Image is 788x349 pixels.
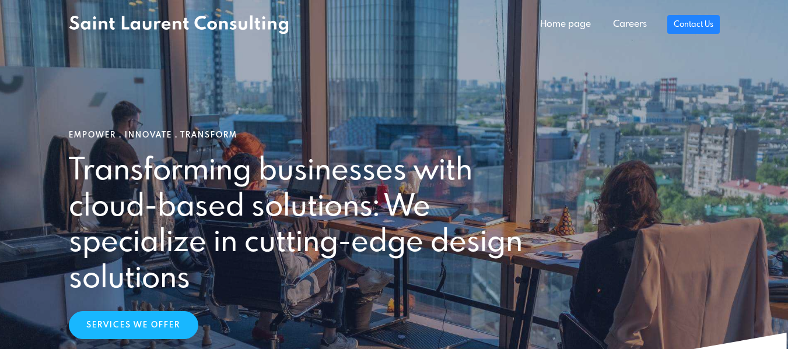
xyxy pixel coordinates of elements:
a: Services We Offer [69,311,198,339]
h2: Transforming businesses with cloud-based solutions: We specialize in cutting-edge design solutions [69,154,557,297]
a: Contact Us [667,15,719,34]
a: Careers [602,13,658,36]
h1: Empower . Innovate . Transform [69,131,720,140]
a: Home page [529,13,602,36]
